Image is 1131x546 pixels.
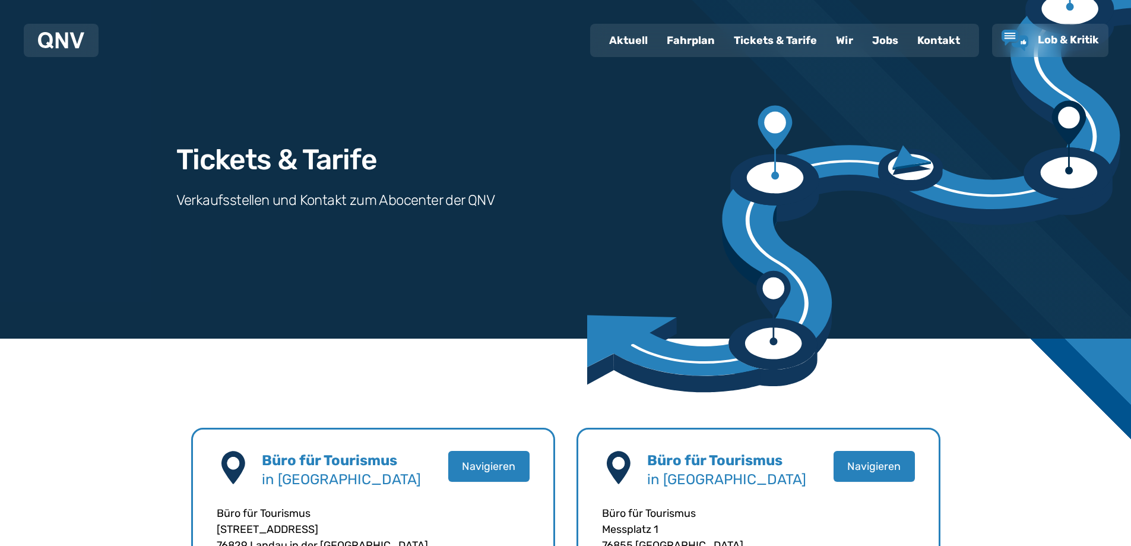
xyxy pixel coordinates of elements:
a: Kontakt [908,25,970,56]
button: Navigieren [448,451,530,482]
img: QNV Logo [38,32,84,49]
button: Navigieren [834,451,915,482]
a: Jobs [863,25,908,56]
a: Tickets & Tarife [724,25,826,56]
span: Lob & Kritik [1038,33,1099,46]
p: in [GEOGRAPHIC_DATA] [647,470,834,489]
h3: Verkaufsstellen und Kontakt zum Abocenter der QNV [176,191,495,210]
h1: Tickets & Tarife [176,146,377,174]
a: Fahrplan [657,25,724,56]
b: Büro für Tourismus [262,452,397,469]
a: Wir [826,25,863,56]
b: Büro für Tourismus [647,452,782,469]
a: Lob & Kritik [1002,30,1099,51]
a: QNV Logo [38,29,84,52]
p: in [GEOGRAPHIC_DATA] [262,470,448,489]
a: Aktuell [600,25,657,56]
